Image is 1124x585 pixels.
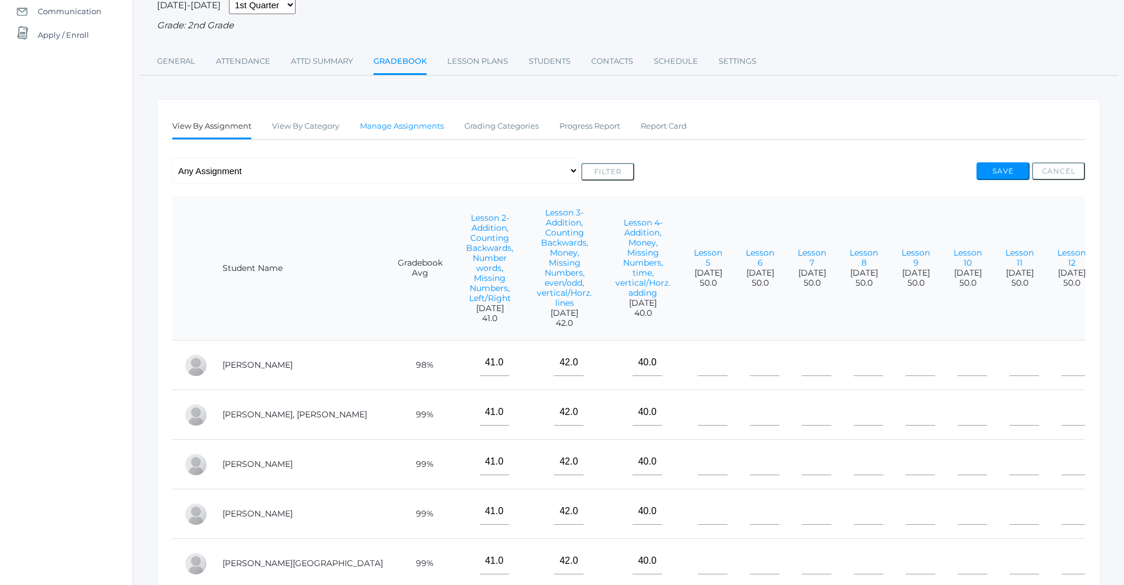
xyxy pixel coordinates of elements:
[447,50,508,73] a: Lesson Plans
[386,341,454,390] td: 98%
[466,313,513,323] span: 41.0
[222,459,293,469] a: [PERSON_NAME]
[537,207,592,308] a: Lesson 3- Addition, Counting Backwards, Money, Missing Numbers, even/odd, vertical/Horz. lines
[386,489,454,539] td: 99%
[222,409,367,420] a: [PERSON_NAME], [PERSON_NAME]
[360,115,444,138] a: Manage Assignments
[464,115,539,138] a: Grading Categories
[184,502,208,526] div: Jacob Hjelm
[694,278,722,288] span: 50.0
[850,278,878,288] span: 50.0
[1057,268,1086,278] span: [DATE]
[211,196,386,341] th: Student Name
[953,278,982,288] span: 50.0
[1005,247,1034,268] a: Lesson 11
[172,115,251,140] a: View By Assignment
[157,50,195,73] a: General
[559,115,620,138] a: Progress Report
[386,196,454,341] th: Gradebook Avg
[222,360,293,370] a: [PERSON_NAME]
[1057,278,1086,288] span: 50.0
[798,268,826,278] span: [DATE]
[216,50,270,73] a: Attendance
[850,247,878,268] a: Lesson 8
[157,19,1100,32] div: Grade: 2nd Grade
[694,268,722,278] span: [DATE]
[1005,268,1034,278] span: [DATE]
[615,298,670,308] span: [DATE]
[746,278,774,288] span: 50.0
[746,268,774,278] span: [DATE]
[694,247,722,268] a: Lesson 5
[591,50,633,73] a: Contacts
[1032,162,1085,180] button: Cancel
[1005,278,1034,288] span: 50.0
[272,115,339,138] a: View By Category
[719,50,756,73] a: Settings
[184,354,208,377] div: Graham Bassett
[291,50,353,73] a: Attd Summary
[746,247,774,268] a: Lesson 6
[902,247,930,268] a: Lesson 9
[537,318,592,328] span: 42.0
[184,552,208,576] div: Kenton Nunez
[466,303,513,313] span: [DATE]
[222,558,383,568] a: [PERSON_NAME][GEOGRAPHIC_DATA]
[953,247,982,268] a: Lesson 10
[1057,247,1086,268] a: Lesson 12
[537,308,592,318] span: [DATE]
[902,268,930,278] span: [DATE]
[373,50,427,75] a: Gradebook
[386,390,454,440] td: 99%
[654,50,698,73] a: Schedule
[184,403,208,427] div: Sullivan Clyne
[976,162,1030,180] button: Save
[798,278,826,288] span: 50.0
[38,23,89,47] span: Apply / Enroll
[798,247,826,268] a: Lesson 7
[615,217,670,298] a: Lesson 4- Addition, Money, Missing Numbers, time, vertical/Horz. adding
[529,50,571,73] a: Students
[581,163,634,181] button: Filter
[953,268,982,278] span: [DATE]
[184,453,208,476] div: Macy Hardisty
[222,508,293,519] a: [PERSON_NAME]
[466,213,513,303] a: Lesson 2- Addition, Counting Backwards, Number words, Missing Numbers, Left/Right
[850,268,878,278] span: [DATE]
[386,440,454,489] td: 99%
[641,115,687,138] a: Report Card
[902,278,930,288] span: 50.0
[615,308,670,318] span: 40.0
